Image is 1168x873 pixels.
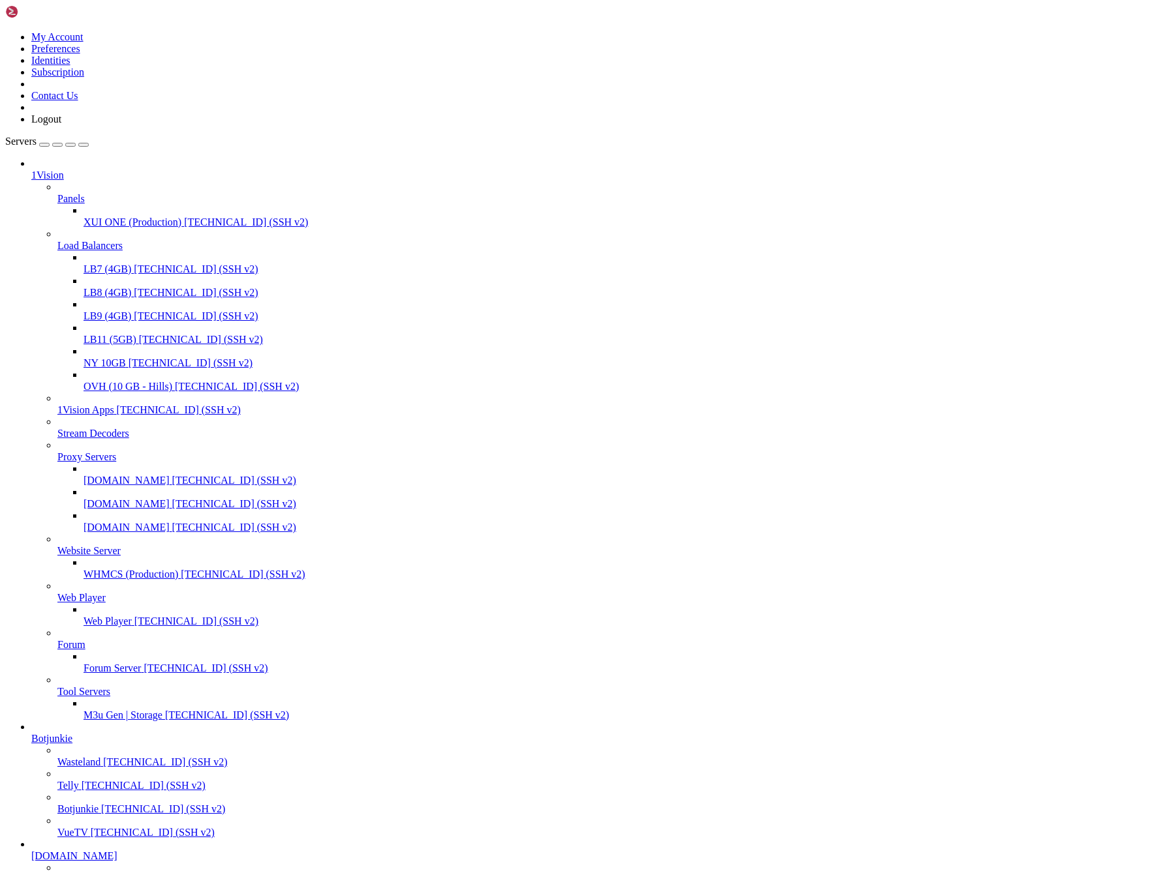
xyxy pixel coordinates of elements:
[84,299,1163,322] li: LB9 (4GB) [TECHNICAL_ID] (SSH v2)
[57,803,1163,815] a: Botjunkie [TECHNICAL_ID] (SSH v2)
[181,569,305,580] span: [TECHNICAL_ID] (SSH v2)
[84,287,1163,299] a: LB8 (4GB) [TECHNICAL_ID] (SSH v2)
[57,416,1163,439] li: Stream Decoders
[84,381,1163,392] a: OVH (10 GB - Hills) [TECHNICAL_ID] (SSH v2)
[84,369,1163,392] li: OVH (10 GB - Hills) [TECHNICAL_ID] (SSH v2)
[84,604,1163,627] li: Web Player [TECHNICAL_ID] (SSH v2)
[57,181,1163,228] li: Panels
[57,545,121,556] span: Website Server
[31,170,1163,181] a: 1Vision
[57,228,1163,392] li: Load Balancers
[84,662,141,673] span: Forum Server
[57,392,1163,416] li: 1Vision Apps [TECHNICAL_ID] (SSH v2)
[57,780,79,791] span: Telly
[84,310,1163,322] a: LB9 (4GB) [TECHNICAL_ID] (SSH v2)
[31,113,61,125] a: Logout
[57,580,1163,627] li: Web Player
[31,67,84,78] a: Subscription
[84,252,1163,275] li: LB7 (4GB) [TECHNICAL_ID] (SSH v2)
[57,428,1163,439] a: Stream Decoders
[31,43,80,54] a: Preferences
[84,475,170,486] span: [DOMAIN_NAME]
[175,381,299,392] span: [TECHNICAL_ID] (SSH v2)
[134,615,258,627] span: [TECHNICAL_ID] (SSH v2)
[31,90,78,101] a: Contact Us
[57,639,1163,651] a: Forum
[184,216,308,228] span: [TECHNICAL_ID] (SSH v2)
[57,674,1163,721] li: Tool Servers
[103,756,227,767] span: [TECHNICAL_ID] (SSH v2)
[172,522,296,533] span: [TECHNICAL_ID] (SSH v2)
[84,709,1163,721] a: M3u Gen | Storage [TECHNICAL_ID] (SSH v2)
[31,721,1163,838] li: Botjunkie
[57,745,1163,768] li: Wasteland [TECHNICAL_ID] (SSH v2)
[84,275,1163,299] li: LB8 (4GB) [TECHNICAL_ID] (SSH v2)
[84,615,1163,627] a: Web Player [TECHNICAL_ID] (SSH v2)
[57,404,114,415] span: 1Vision Apps
[57,451,116,462] span: Proxy Servers
[84,381,172,392] span: OVH (10 GB - Hills)
[57,803,99,814] span: Botjunkie
[57,768,1163,792] li: Telly [TECHNICAL_ID] (SSH v2)
[57,240,123,251] span: Load Balancers
[57,756,100,767] span: Wasteland
[139,334,263,345] span: [TECHNICAL_ID] (SSH v2)
[57,240,1163,252] a: Load Balancers
[134,310,258,321] span: [TECHNICAL_ID] (SSH v2)
[57,756,1163,768] a: Wasteland [TECHNICAL_ID] (SSH v2)
[31,733,1163,745] a: Botjunkie
[57,592,1163,604] a: Web Player
[134,287,258,298] span: [TECHNICAL_ID] (SSH v2)
[31,850,1163,862] a: [DOMAIN_NAME]
[91,827,215,838] span: [TECHNICAL_ID] (SSH v2)
[84,510,1163,533] li: [DOMAIN_NAME] [TECHNICAL_ID] (SSH v2)
[31,158,1163,721] li: 1Vision
[57,193,1163,205] a: Panels
[84,569,178,580] span: WHMCS (Production)
[57,533,1163,580] li: Website Server
[57,827,88,838] span: VueTV
[84,698,1163,721] li: M3u Gen | Storage [TECHNICAL_ID] (SSH v2)
[57,686,110,697] span: Tool Servers
[84,334,136,345] span: LB11 (5GB)
[31,170,64,181] span: 1Vision
[57,404,1163,416] a: 1Vision Apps [TECHNICAL_ID] (SSH v2)
[31,850,117,861] span: [DOMAIN_NAME]
[84,522,1163,533] a: [DOMAIN_NAME] [TECHNICAL_ID] (SSH v2)
[57,592,106,603] span: Web Player
[57,428,129,439] span: Stream Decoders
[101,803,225,814] span: [TECHNICAL_ID] (SSH v2)
[84,498,1163,510] a: [DOMAIN_NAME] [TECHNICAL_ID] (SSH v2)
[57,639,85,650] span: Forum
[165,709,289,720] span: [TECHNICAL_ID] (SSH v2)
[84,287,131,298] span: LB8 (4GB)
[117,404,241,415] span: [TECHNICAL_ID] (SSH v2)
[172,498,296,509] span: [TECHNICAL_ID] (SSH v2)
[84,216,1163,228] a: XUI ONE (Production) [TECHNICAL_ID] (SSH v2)
[57,439,1163,533] li: Proxy Servers
[84,498,170,509] span: [DOMAIN_NAME]
[84,263,131,274] span: LB7 (4GB)
[84,357,126,368] span: NY 10GB
[84,615,132,627] span: Web Player
[31,733,72,744] span: Botjunkie
[84,486,1163,510] li: [DOMAIN_NAME] [TECHNICAL_ID] (SSH v2)
[57,451,1163,463] a: Proxy Servers
[5,5,80,18] img: Shellngn
[84,334,1163,346] a: LB11 (5GB) [TECHNICAL_ID] (SSH v2)
[144,662,268,673] span: [TECHNICAL_ID] (SSH v2)
[134,263,258,274] span: [TECHNICAL_ID] (SSH v2)
[82,780,206,791] span: [TECHNICAL_ID] (SSH v2)
[84,346,1163,369] li: NY 10GB [TECHNICAL_ID] (SSH v2)
[84,205,1163,228] li: XUI ONE (Production) [TECHNICAL_ID] (SSH v2)
[84,651,1163,674] li: Forum Server [TECHNICAL_ID] (SSH v2)
[5,136,37,147] span: Servers
[31,31,84,42] a: My Account
[172,475,296,486] span: [TECHNICAL_ID] (SSH v2)
[84,569,1163,580] a: WHMCS (Production) [TECHNICAL_ID] (SSH v2)
[57,686,1163,698] a: Tool Servers
[84,357,1163,369] a: NY 10GB [TECHNICAL_ID] (SSH v2)
[57,827,1163,838] a: VueTV [TECHNICAL_ID] (SSH v2)
[57,792,1163,815] li: Botjunkie [TECHNICAL_ID] (SSH v2)
[84,463,1163,486] li: [DOMAIN_NAME] [TECHNICAL_ID] (SSH v2)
